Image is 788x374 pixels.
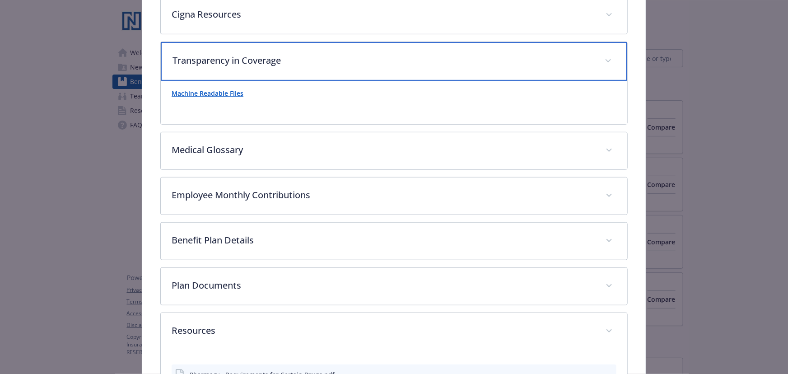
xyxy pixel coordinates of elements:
div: Transparency in Coverage [161,42,627,81]
div: Transparency in Coverage [161,81,627,124]
div: Medical Glossary [161,132,627,169]
div: Plan Documents [161,268,627,305]
p: Medical Glossary [172,143,595,157]
p: Transparency in Coverage [173,54,594,67]
div: Employee Monthly Contributions [161,178,627,215]
p: Employee Monthly Contributions [172,188,595,202]
div: Resources [161,313,627,350]
p: Resources [172,324,595,337]
a: Machine Readable Files [172,89,243,98]
p: Benefit Plan Details [172,234,595,247]
p: Cigna Resources [172,8,595,21]
div: Benefit Plan Details [161,223,627,260]
p: Plan Documents [172,279,595,292]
